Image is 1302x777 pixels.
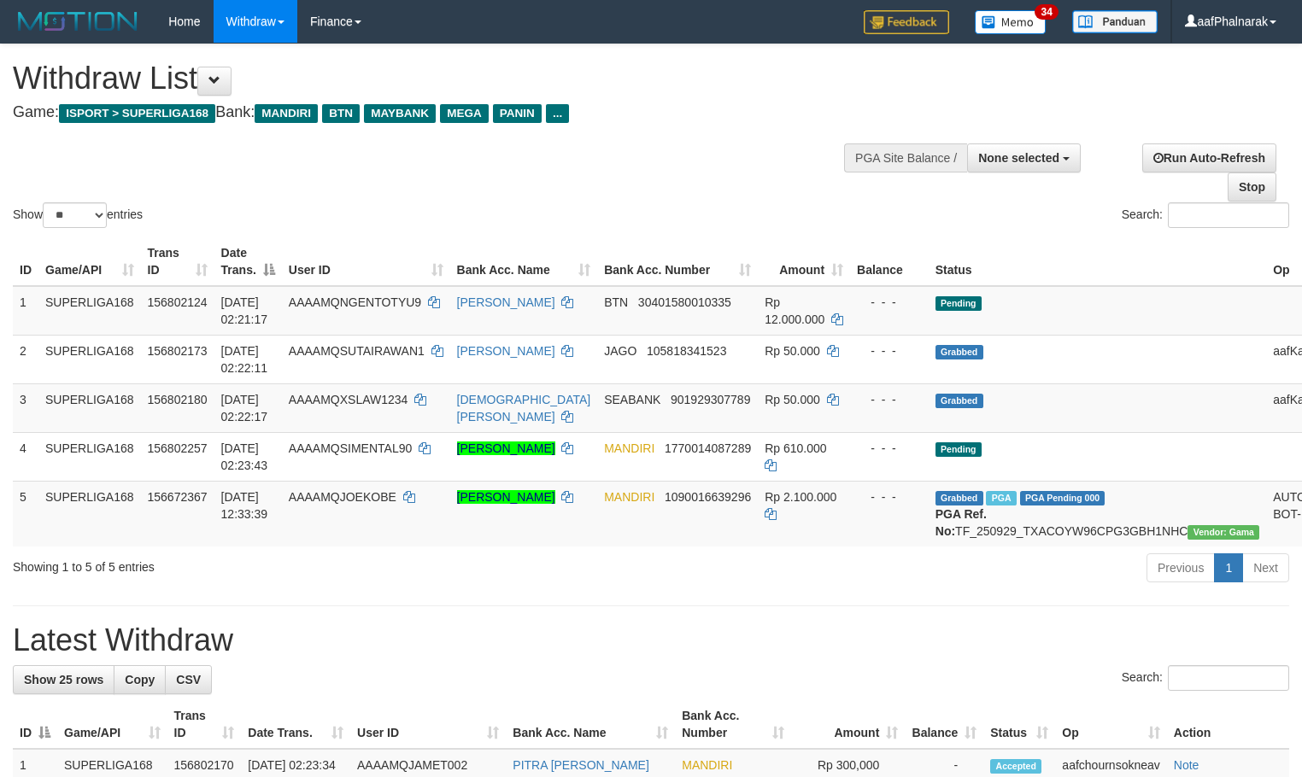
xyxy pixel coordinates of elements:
[546,104,569,123] span: ...
[38,481,141,546] td: SUPERLIGA168
[1122,665,1289,691] label: Search:
[38,237,141,286] th: Game/API: activate to sort column ascending
[647,344,726,358] span: Copy 105818341523 to clipboard
[457,393,591,424] a: [DEMOGRAPHIC_DATA][PERSON_NAME]
[1228,172,1276,202] a: Stop
[665,490,751,504] span: Copy 1090016639296 to clipboard
[221,344,268,375] span: [DATE] 02:22:11
[675,700,791,749] th: Bank Acc. Number: activate to sort column ascending
[457,490,555,504] a: [PERSON_NAME]
[13,237,38,286] th: ID
[241,700,350,749] th: Date Trans.: activate to sort column ascending
[604,490,654,504] span: MANDIRI
[638,295,731,309] span: Copy 30401580010335 to clipboard
[57,700,167,749] th: Game/API: activate to sort column ascending
[221,393,268,424] span: [DATE] 02:22:17
[350,700,506,749] th: User ID: activate to sort column ascending
[13,481,38,546] td: 5
[148,490,208,504] span: 156672367
[167,700,242,749] th: Trans ID: activate to sort column ascending
[255,104,318,123] span: MANDIRI
[990,759,1041,774] span: Accepted
[13,623,1289,657] h1: Latest Withdraw
[1214,553,1243,582] a: 1
[1188,525,1259,540] span: Vendor URL: https://trx31.1velocity.biz
[1020,491,1106,505] span: PGA Pending
[671,393,750,406] span: Copy 901929307789 to clipboard
[857,342,922,359] div: - - -
[221,490,268,521] span: [DATE] 12:33:39
[282,237,450,286] th: User ID: activate to sort column ascending
[765,490,836,504] span: Rp 2.100.000
[1072,10,1158,33] img: panduan.png
[506,700,675,749] th: Bank Acc. Name: activate to sort column ascending
[289,441,412,455] span: AAAAMQSIMENTAL90
[929,237,1266,286] th: Status
[597,237,758,286] th: Bank Acc. Number: activate to sort column ascending
[59,104,215,123] span: ISPORT > SUPERLIGA168
[38,383,141,432] td: SUPERLIGA168
[935,345,983,359] span: Grabbed
[114,665,166,694] a: Copy
[493,104,542,123] span: PANIN
[148,295,208,309] span: 156802124
[978,151,1059,165] span: None selected
[141,237,214,286] th: Trans ID: activate to sort column ascending
[450,237,598,286] th: Bank Acc. Name: activate to sort column ascending
[857,391,922,408] div: - - -
[850,237,929,286] th: Balance
[457,441,555,455] a: [PERSON_NAME]
[967,143,1081,172] button: None selected
[24,673,103,686] span: Show 25 rows
[13,61,851,96] h1: Withdraw List
[975,10,1047,34] img: Button%20Memo.svg
[604,344,636,358] span: JAGO
[322,104,360,123] span: BTN
[38,335,141,383] td: SUPERLIGA168
[765,344,820,358] span: Rp 50.000
[905,700,983,749] th: Balance: activate to sort column ascending
[935,442,982,457] span: Pending
[221,441,268,472] span: [DATE] 02:23:43
[165,665,212,694] a: CSV
[364,104,436,123] span: MAYBANK
[13,9,143,34] img: MOTION_logo.png
[935,491,983,505] span: Grabbed
[935,296,982,311] span: Pending
[765,441,826,455] span: Rp 610.000
[13,432,38,481] td: 4
[986,491,1016,505] span: Marked by aafsengchandara
[289,344,425,358] span: AAAAMQSUTAIRAWAN1
[148,393,208,406] span: 156802180
[935,507,987,538] b: PGA Ref. No:
[214,237,282,286] th: Date Trans.: activate to sort column descending
[1142,143,1276,172] a: Run Auto-Refresh
[682,758,732,772] span: MANDIRI
[440,104,489,123] span: MEGA
[38,432,141,481] td: SUPERLIGA168
[43,202,107,228] select: Showentries
[13,552,530,575] div: Showing 1 to 5 of 5 entries
[604,393,660,406] span: SEABANK
[1147,553,1215,582] a: Previous
[289,295,421,309] span: AAAAMQNGENTOTYU9
[983,700,1055,749] th: Status: activate to sort column ascending
[125,673,155,686] span: Copy
[844,143,967,172] div: PGA Site Balance /
[148,441,208,455] span: 156802257
[13,335,38,383] td: 2
[13,700,57,749] th: ID: activate to sort column descending
[665,441,751,455] span: Copy 1770014087289 to clipboard
[289,393,408,406] span: AAAAMQXSLAW1234
[221,295,268,326] span: [DATE] 02:21:17
[857,440,922,457] div: - - -
[13,104,851,121] h4: Game: Bank:
[1167,700,1289,749] th: Action
[857,294,922,311] div: - - -
[457,295,555,309] a: [PERSON_NAME]
[1035,4,1058,20] span: 34
[765,295,824,326] span: Rp 12.000.000
[1174,758,1199,772] a: Note
[864,10,949,34] img: Feedback.jpg
[1168,202,1289,228] input: Search:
